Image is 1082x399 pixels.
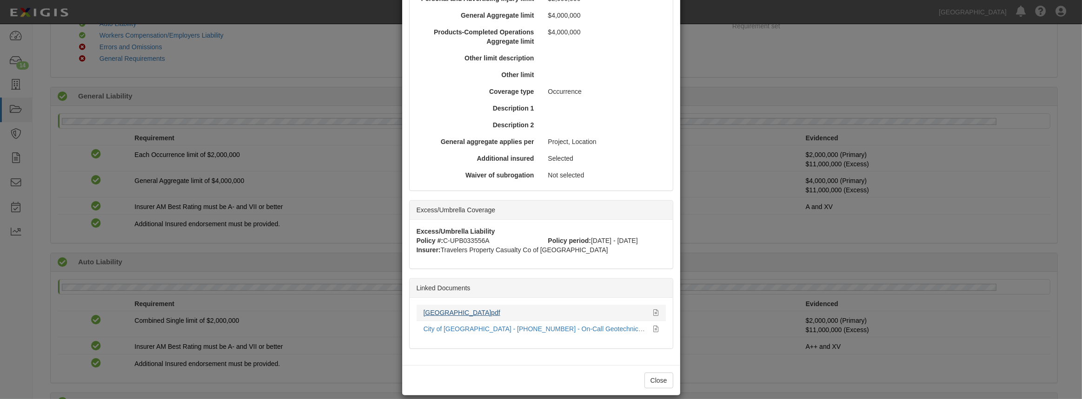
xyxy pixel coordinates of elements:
[410,245,673,255] div: Travelers Property Casualty Co of [GEOGRAPHIC_DATA]
[417,237,444,244] strong: Policy #:
[413,87,541,96] div: Coverage type
[417,246,441,254] strong: Insurer:
[410,279,673,298] div: Linked Documents
[548,237,591,244] strong: Policy period:
[413,11,541,20] div: General Aggregate limit
[424,324,647,334] div: City of Chino Hills - 00-220440-0 - On-Call Geotechnical Services and Materials Testing Services ...
[410,236,541,245] div: C-UPB033556A
[417,228,495,235] strong: Excess/Umbrella Liability
[424,325,843,333] a: City of [GEOGRAPHIC_DATA] - [PHONE_NUMBER] - On-Call Geotechnical Services and Materials Testing ...
[413,53,541,63] div: Other limit description
[413,120,541,130] div: Description 2
[413,104,541,113] div: Description 1
[424,309,500,316] a: [GEOGRAPHIC_DATA]pdf
[413,154,541,163] div: Additional insured
[541,27,669,37] div: $4,000,000
[541,11,669,20] div: $4,000,000
[541,154,669,163] div: Selected
[644,373,673,388] button: Close
[413,27,541,46] div: Products-Completed Operations Aggregate limit
[413,137,541,146] div: General aggregate applies per
[541,87,669,96] div: Occurrence
[541,137,669,146] div: Project, Location
[413,170,541,180] div: Waiver of subrogation
[541,236,673,245] div: [DATE] - [DATE]
[541,170,669,180] div: Not selected
[424,308,647,317] div: City Hall.pdf
[413,70,541,79] div: Other limit
[410,201,673,220] div: Excess/Umbrella Coverage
